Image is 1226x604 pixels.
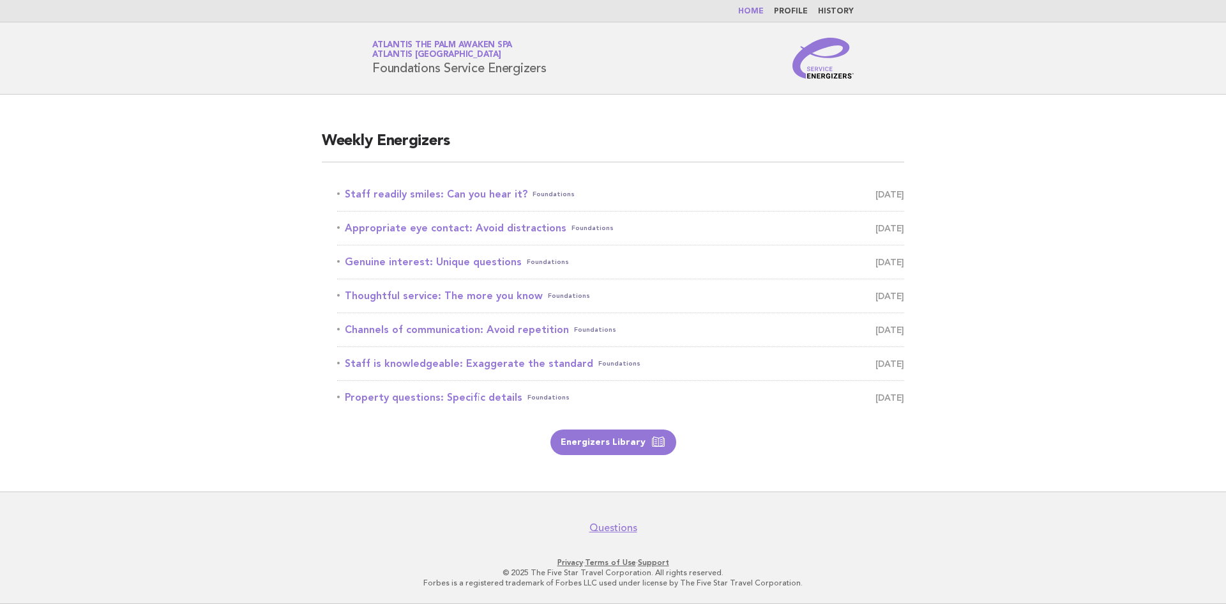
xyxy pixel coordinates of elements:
a: Channels of communication: Avoid repetitionFoundations [DATE] [337,321,904,339]
span: Foundations [527,389,570,407]
span: Foundations [571,219,614,237]
p: © 2025 The Five Star Travel Corporation. All rights reserved. [222,568,1004,578]
span: Foundations [574,321,616,339]
p: Forbes is a registered trademark of Forbes LLC used under license by The Five Star Travel Corpora... [222,578,1004,588]
span: [DATE] [875,389,904,407]
a: Appropriate eye contact: Avoid distractionsFoundations [DATE] [337,219,904,237]
span: Foundations [548,287,590,305]
a: Privacy [557,558,583,567]
p: · · [222,557,1004,568]
a: Terms of Use [585,558,636,567]
a: History [818,8,854,15]
span: [DATE] [875,219,904,237]
span: [DATE] [875,185,904,203]
span: Foundations [533,185,575,203]
img: Service Energizers [792,38,854,79]
span: Foundations [598,355,640,373]
a: Staff is knowledgeable: Exaggerate the standardFoundations [DATE] [337,355,904,373]
a: Questions [589,522,637,534]
a: Staff readily smiles: Can you hear it?Foundations [DATE] [337,185,904,203]
a: Energizers Library [550,430,676,455]
a: Home [738,8,764,15]
a: Property questions: Specific detailsFoundations [DATE] [337,389,904,407]
a: Atlantis The Palm Awaken SpaAtlantis [GEOGRAPHIC_DATA] [372,41,512,59]
span: Atlantis [GEOGRAPHIC_DATA] [372,51,501,59]
span: Foundations [527,253,569,271]
span: [DATE] [875,287,904,305]
span: [DATE] [875,321,904,339]
a: Thoughtful service: The more you knowFoundations [DATE] [337,287,904,305]
a: Support [638,558,669,567]
a: Genuine interest: Unique questionsFoundations [DATE] [337,253,904,271]
h2: Weekly Energizers [322,131,904,162]
a: Profile [774,8,808,15]
span: [DATE] [875,253,904,271]
h1: Foundations Service Energizers [372,42,547,75]
span: [DATE] [875,355,904,373]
